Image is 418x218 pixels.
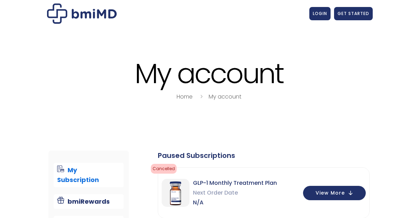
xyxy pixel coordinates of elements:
[45,59,373,88] h1: My account
[54,163,123,187] a: My Subscription
[303,186,366,200] button: View More
[162,179,189,207] img: GLP-1 Monthly Treatment Plan
[334,7,373,20] a: GET STARTED
[198,93,205,101] i: breadcrumbs separator
[54,194,123,209] a: bmiRewards
[193,188,277,198] span: Next Order Date
[313,10,327,16] span: LOGIN
[158,151,370,160] div: Paused Subscriptions
[193,198,277,208] span: N/A
[47,3,117,24] img: My account
[209,93,241,101] a: My account
[309,7,331,20] a: LOGIN
[151,164,177,174] span: cancelled
[177,93,193,101] a: Home
[193,178,277,188] span: GLP-1 Monthly Treatment Plan
[316,191,345,195] span: View More
[338,10,369,16] span: GET STARTED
